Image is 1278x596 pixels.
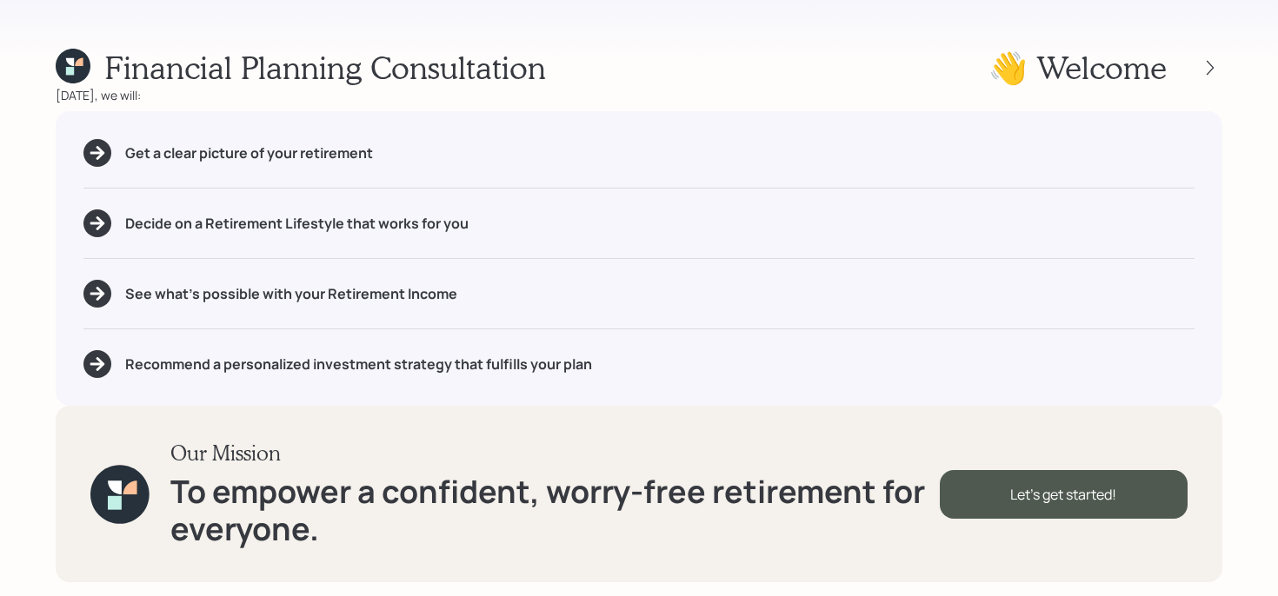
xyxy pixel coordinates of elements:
h3: Our Mission [170,440,940,466]
h1: Financial Planning Consultation [104,49,546,86]
h5: Get a clear picture of your retirement [125,145,373,162]
div: [DATE], we will: [56,86,1222,104]
h5: Recommend a personalized investment strategy that fulfills your plan [125,356,592,373]
h1: To empower a confident, worry-free retirement for everyone. [170,473,940,547]
h5: See what's possible with your Retirement Income [125,286,457,302]
div: Let's get started! [940,470,1188,519]
h1: 👋 Welcome [988,49,1167,86]
h5: Decide on a Retirement Lifestyle that works for you [125,215,469,232]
